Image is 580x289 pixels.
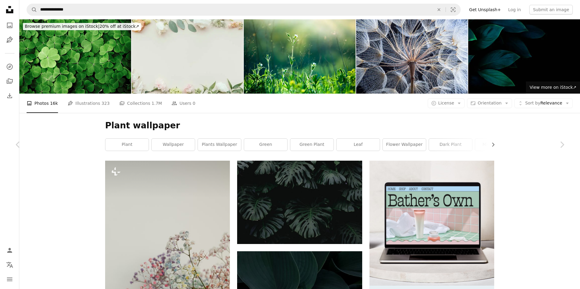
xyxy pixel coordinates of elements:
img: closeup nature view of green leaf texture, dark wallpaper concept [468,19,580,94]
button: License [428,98,465,108]
button: Orientation [467,98,512,108]
img: Close up of a bunch of green clover [19,19,131,94]
span: 0 [193,100,195,107]
a: flower wallpaper [383,139,426,151]
a: wallpaper [152,139,195,151]
a: green leaf plants [237,200,362,205]
span: Sort by [525,101,540,105]
a: Log in [504,5,524,14]
button: Search Unsplash [27,4,37,15]
button: Visual search [446,4,460,15]
span: 1.7M [152,100,162,107]
button: Submit an image [529,5,573,14]
img: green leaf plants [237,161,362,244]
span: View more on iStock ↗ [530,85,576,90]
a: Illustrations 323 [68,94,110,113]
a: Illustrations [4,34,16,46]
span: Orientation [478,101,501,105]
a: Log in / Sign up [4,244,16,256]
a: Get Unsplash+ [466,5,504,14]
img: Dandelion [356,19,468,94]
img: Blank fresh flower pattern background template [132,19,243,94]
a: Download History [4,90,16,102]
a: View more on iStock↗ [526,82,580,94]
button: Sort byRelevance [514,98,573,108]
a: Photos [4,19,16,31]
span: License [438,101,454,105]
button: Menu [4,273,16,285]
button: Clear [432,4,446,15]
span: Relevance [525,100,562,106]
h1: Plant wallpaper [105,120,494,131]
button: scroll list to the right [488,139,494,151]
span: 20% off at iStock ↗ [25,24,139,29]
a: leaf [337,139,380,151]
a: a vase filled with flowers on top of a table [105,252,230,257]
a: Next [544,116,580,174]
a: green plant [290,139,333,151]
a: Browse premium images on iStock|20% off at iStock↗ [19,19,145,34]
form: Find visuals sitewide [27,4,461,16]
a: minimal plant [475,139,518,151]
a: plants wallpaper [198,139,241,151]
a: Collections 1.7M [119,94,162,113]
button: Language [4,259,16,271]
a: Explore [4,61,16,73]
a: dark plant [429,139,472,151]
a: Users 0 [172,94,195,113]
img: Meadow Wildflowers and grass at sunrise [244,19,356,94]
a: green [244,139,287,151]
a: Collections [4,75,16,87]
a: plant [105,139,149,151]
img: file-1707883121023-8e3502977149image [369,161,494,285]
span: Browse premium images on iStock | [25,24,99,29]
span: 323 [101,100,110,107]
